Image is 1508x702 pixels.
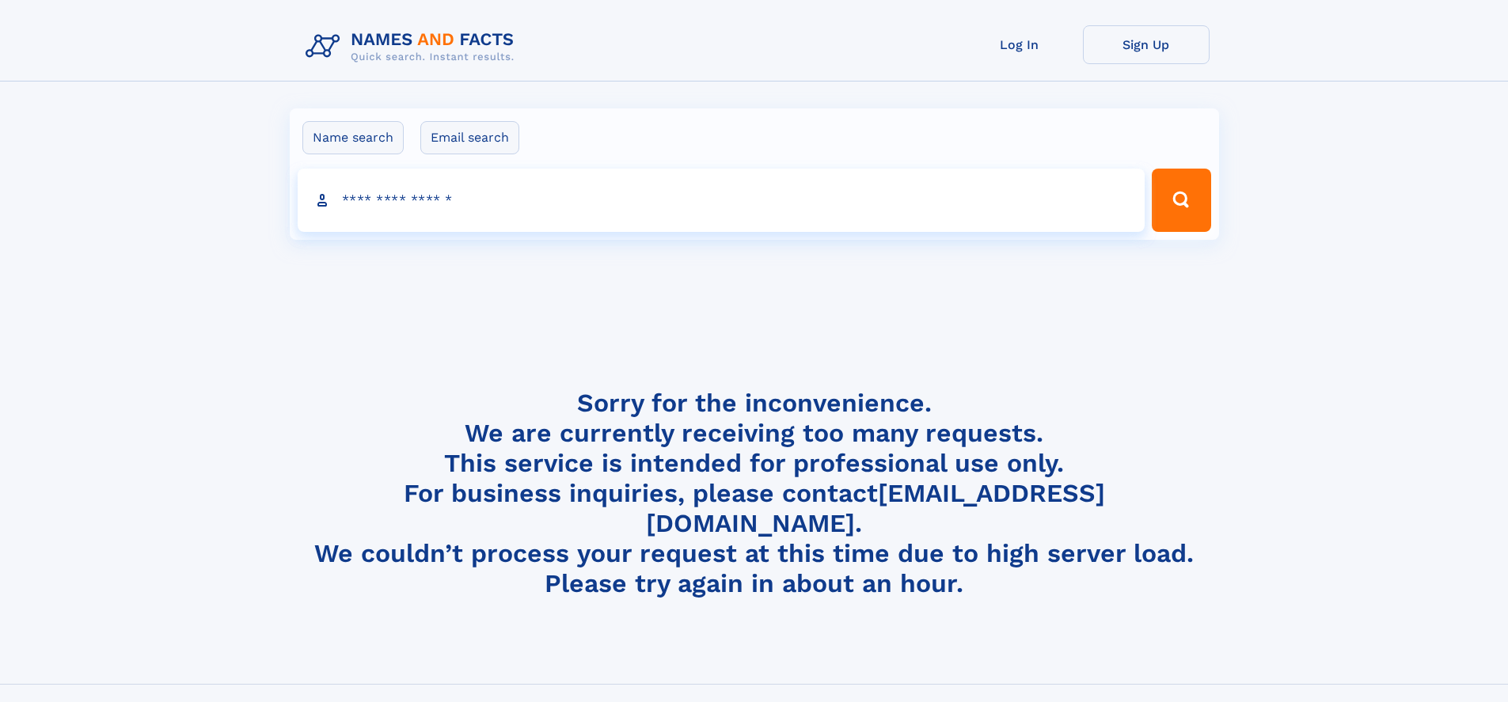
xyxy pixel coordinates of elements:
[420,121,519,154] label: Email search
[646,478,1105,538] a: [EMAIL_ADDRESS][DOMAIN_NAME]
[299,25,527,68] img: Logo Names and Facts
[302,121,404,154] label: Name search
[1152,169,1210,232] button: Search Button
[299,388,1210,599] h4: Sorry for the inconvenience. We are currently receiving too many requests. This service is intend...
[298,169,1145,232] input: search input
[1083,25,1210,64] a: Sign Up
[956,25,1083,64] a: Log In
